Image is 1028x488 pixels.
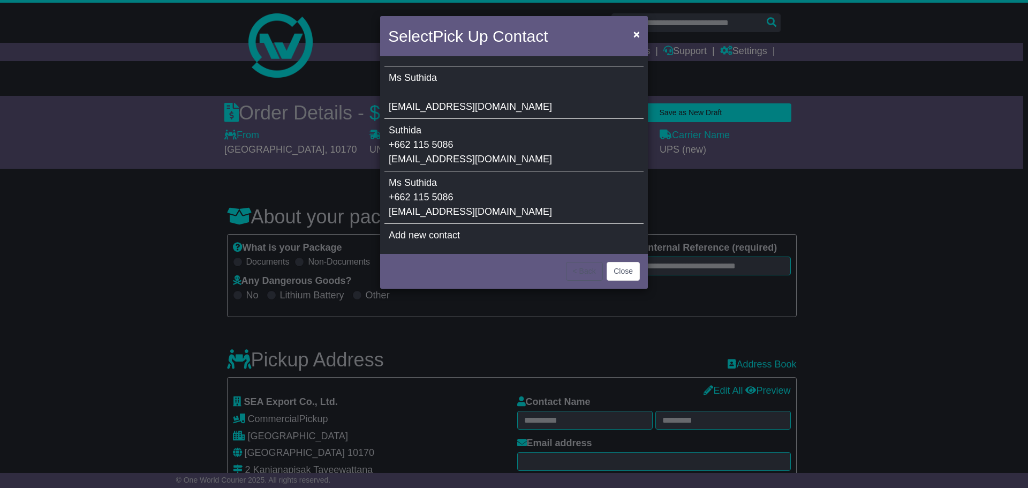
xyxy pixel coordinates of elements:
span: Add new contact [389,230,460,241]
span: [EMAIL_ADDRESS][DOMAIN_NAME] [389,206,552,217]
span: Suthida [389,125,421,136]
button: Close [628,23,645,45]
span: Suthida [404,177,437,188]
span: [EMAIL_ADDRESS][DOMAIN_NAME] [389,101,552,112]
h4: Select [388,24,548,48]
span: [EMAIL_ADDRESS][DOMAIN_NAME] [389,154,552,164]
span: +662 115 5086 [389,192,453,202]
span: Suthida [404,72,437,83]
span: × [633,28,640,40]
button: Close [607,262,640,281]
span: Pick Up [433,27,488,45]
span: Ms [389,177,402,188]
button: < Back [566,262,603,281]
span: Contact [493,27,548,45]
span: +662 115 5086 [389,139,453,150]
span: Ms [389,72,402,83]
